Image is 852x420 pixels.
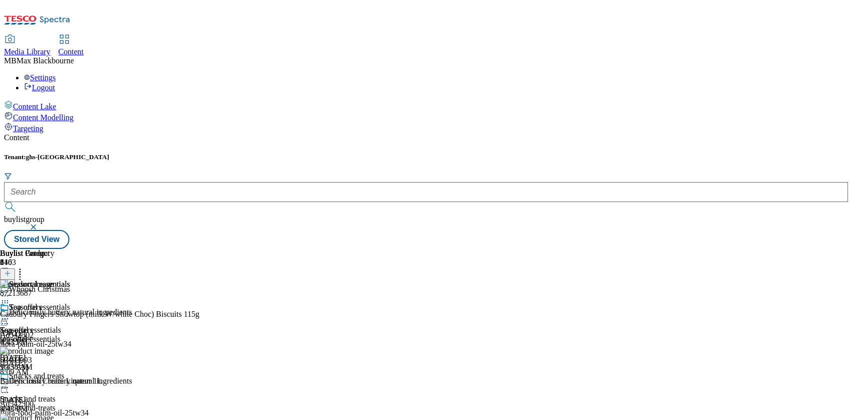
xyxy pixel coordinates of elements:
[4,122,848,133] a: Targeting
[4,35,50,56] a: Media Library
[24,83,55,92] a: Logout
[26,153,109,161] span: ghs-[GEOGRAPHIC_DATA]
[16,56,74,65] span: Max Blackbourne
[58,35,84,56] a: Content
[13,102,56,111] span: Content Lake
[4,56,16,65] span: MB
[4,47,50,56] span: Media Library
[24,73,56,82] a: Settings
[4,111,848,122] a: Content Modelling
[4,100,848,111] a: Content Lake
[13,124,43,133] span: Targeting
[13,113,73,122] span: Content Modelling
[4,133,848,142] div: Content
[4,172,12,180] svg: Search Filters
[4,182,848,202] input: Search
[58,47,84,56] span: Content
[4,153,848,161] h5: Tenant:
[4,230,69,249] button: Stored View
[4,215,44,223] span: buylistgroup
